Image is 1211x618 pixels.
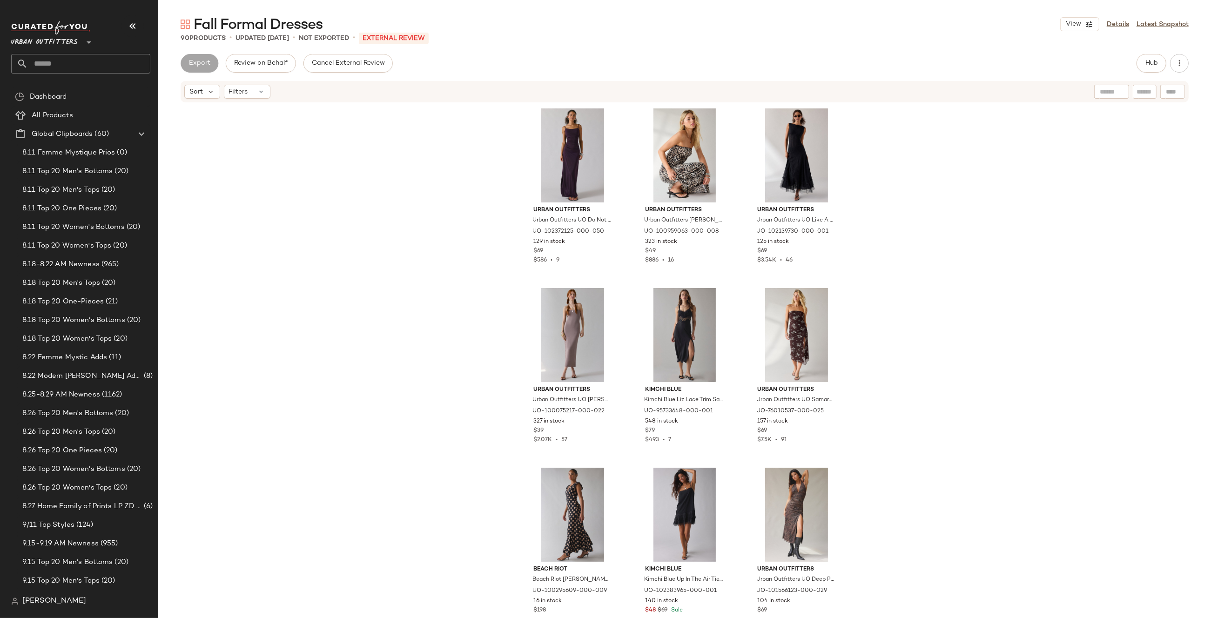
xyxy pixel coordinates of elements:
span: UO-95733648-000-001 [645,407,713,416]
span: Urban Outfitters [533,386,612,394]
span: 8.26 Top 20 One Pieces [22,445,102,456]
span: Urban Outfitters [646,206,724,215]
span: Beach Riot [PERSON_NAME] Dot Flutter Sleeve Maxi Dress in Black, Women's at Urban Outfitters [532,576,611,584]
span: $198 [533,606,546,615]
span: (6) [142,501,153,512]
img: 101566123_029_b [750,468,843,562]
span: 8.27 Home Family of Prints LP ZD Adds [22,501,142,512]
span: 157 in stock [757,417,788,426]
span: $2.07K [533,437,552,443]
span: $69 [757,427,767,435]
span: Urban Outfitters UO Like A Dream Reversible Lace Scoop Slip Maxi Dress in Black, Women's at Urban... [756,216,835,225]
span: 8.18-8.22 AM Newness [22,259,100,270]
span: (20) [125,222,141,233]
span: 8.18 Top 20 One-Pieces [22,296,104,307]
span: • [772,437,781,443]
span: (20) [100,427,116,437]
p: External REVIEW [359,33,429,44]
span: (124) [74,520,93,531]
span: 8.18 Top 20 Women's Tops [22,334,112,344]
span: $69 [533,247,543,255]
span: Review on Behalf [234,60,288,67]
span: (20) [102,445,118,456]
span: $39 [533,427,544,435]
span: 90 [181,35,189,42]
span: 9.15 Top 20 Men's Bottoms [22,557,113,568]
span: Urban Outfitters [PERSON_NAME] Printed Knit Strapless Tube Maxi Dress in Grey Leopard, Women's at... [645,216,723,225]
span: 8.26 Top 20 Women's Bottoms [22,464,125,475]
span: $69 [757,247,767,255]
span: • [229,33,232,44]
span: 8.18 Top 20 Women's Bottoms [22,315,125,326]
span: $49 [646,247,656,255]
span: 8.26 Top 20 Men's Bottoms [22,408,114,419]
div: Products [181,34,226,43]
span: • [776,257,786,263]
span: (1162) [100,390,122,400]
img: svg%3e [11,598,19,605]
span: Urban Outfitters UO Do Not Disturb Ruched Drape Bodycon Maxi Dress in Purple, Women's at Urban Ou... [532,216,611,225]
span: • [547,257,556,263]
span: Cancel External Review [311,60,385,67]
span: 327 in stock [533,417,565,426]
span: (21) [104,296,118,307]
span: 8.11 Femme Mystique Prios [22,148,115,158]
span: (20) [114,408,129,419]
span: • [659,437,669,443]
span: 8.11 Top 20 Men's Bottoms [22,166,113,177]
span: $48 [646,606,656,615]
span: Kimchi Blue [646,565,724,574]
button: Review on Behalf [226,54,296,73]
span: (20) [113,166,129,177]
span: • [659,257,668,263]
span: (20) [100,185,115,195]
span: 8.25-8.29 AM Newness [22,390,100,400]
span: (20) [113,557,129,568]
span: 8.11 Top 20 Women's Bottoms [22,222,125,233]
span: 548 in stock [646,417,679,426]
span: (20) [100,576,115,586]
span: Urban Outfitters [533,206,612,215]
span: 129 in stock [533,238,565,246]
span: $586 [533,257,547,263]
span: Urban Outfitters [11,32,78,48]
span: Global Clipboards [32,129,93,140]
img: 95733648_001_b [638,288,732,382]
span: UO-76010537-000-025 [756,407,824,416]
span: Kimchi Blue Up In The Air Tiered Lace Slip Mini Dress in Black, Women's at Urban Outfitters [645,576,723,584]
span: (20) [100,278,116,289]
span: 9.15 Top 20 Men's Tops [22,576,100,586]
span: 104 in stock [757,597,790,605]
span: 16 [668,257,674,263]
span: $7.5K [757,437,772,443]
span: $69 [658,606,668,615]
img: 102139730_001_b [750,108,843,202]
span: Beach Riot [533,565,612,574]
span: UO-102372125-000-050 [532,228,604,236]
span: (20) [101,203,117,214]
a: Details [1107,20,1129,29]
span: (20) [112,334,128,344]
span: • [552,437,561,443]
span: UO-100295609-000-009 [532,587,607,595]
span: 8.11 Top 20 One Pieces [22,203,101,214]
span: UO-102383965-000-001 [645,587,717,595]
span: 9 [556,257,559,263]
span: 140 in stock [646,597,679,605]
span: (11) [107,352,121,363]
span: 9.15-9.19 AM Newness [22,538,99,549]
span: 125 in stock [757,238,789,246]
span: View [1065,20,1081,28]
span: 9/11 Top Styles [22,520,74,531]
span: $3.54K [757,257,776,263]
img: svg%3e [15,92,24,101]
span: Filters [229,87,248,97]
span: (0) [115,148,127,158]
button: Hub [1137,54,1166,73]
span: (965) [100,259,119,270]
span: Kimchi Blue [646,386,724,394]
button: Cancel External Review [303,54,393,73]
span: [PERSON_NAME] [22,596,86,607]
span: 323 in stock [646,238,678,246]
span: 8.26 Top 20 Men's Tops [22,427,100,437]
